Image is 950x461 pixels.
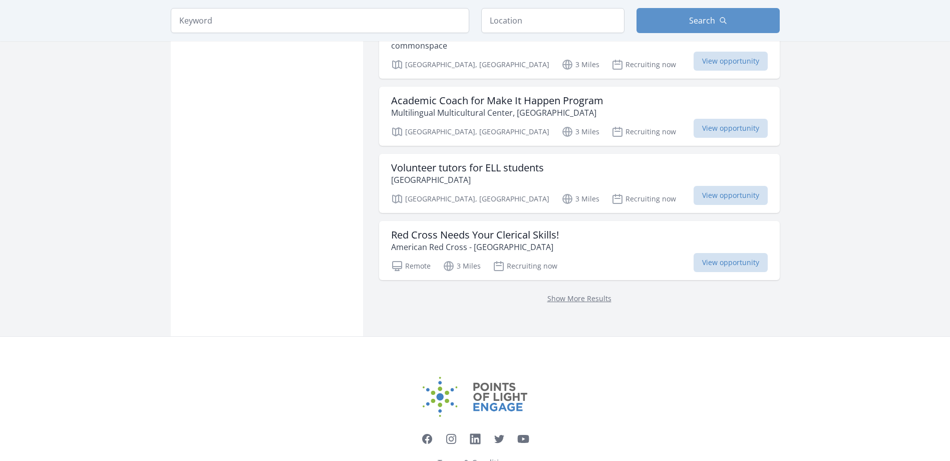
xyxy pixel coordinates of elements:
[694,186,768,205] span: View opportunity
[379,221,780,280] a: Red Cross Needs Your Clerical Skills! American Red Cross - [GEOGRAPHIC_DATA] Remote 3 Miles Recru...
[443,260,481,272] p: 3 Miles
[379,20,780,79] a: Food Services volunteers needed commonspace [GEOGRAPHIC_DATA], [GEOGRAPHIC_DATA] 3 Miles Recruiti...
[561,59,599,71] p: 3 Miles
[493,260,557,272] p: Recruiting now
[694,253,768,272] span: View opportunity
[547,294,611,303] a: Show More Results
[561,126,599,138] p: 3 Miles
[391,162,544,174] h3: Volunteer tutors for ELL students
[611,59,676,71] p: Recruiting now
[689,15,715,27] span: Search
[379,87,780,146] a: Academic Coach for Make It Happen Program Multilingual Multicultural Center, [GEOGRAPHIC_DATA] [G...
[611,126,676,138] p: Recruiting now
[391,107,603,119] p: Multilingual Multicultural Center, [GEOGRAPHIC_DATA]
[423,377,528,417] img: Points of Light Engage
[391,126,549,138] p: [GEOGRAPHIC_DATA], [GEOGRAPHIC_DATA]
[391,40,543,52] p: commonspace
[561,193,599,205] p: 3 Miles
[611,193,676,205] p: Recruiting now
[391,260,431,272] p: Remote
[391,174,544,186] p: [GEOGRAPHIC_DATA]
[391,59,549,71] p: [GEOGRAPHIC_DATA], [GEOGRAPHIC_DATA]
[637,8,780,33] button: Search
[391,95,603,107] h3: Academic Coach for Make It Happen Program
[694,119,768,138] span: View opportunity
[694,52,768,71] span: View opportunity
[171,8,469,33] input: Keyword
[391,241,559,253] p: American Red Cross - [GEOGRAPHIC_DATA]
[481,8,624,33] input: Location
[391,229,559,241] h3: Red Cross Needs Your Clerical Skills!
[391,193,549,205] p: [GEOGRAPHIC_DATA], [GEOGRAPHIC_DATA]
[379,154,780,213] a: Volunteer tutors for ELL students [GEOGRAPHIC_DATA] [GEOGRAPHIC_DATA], [GEOGRAPHIC_DATA] 3 Miles ...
